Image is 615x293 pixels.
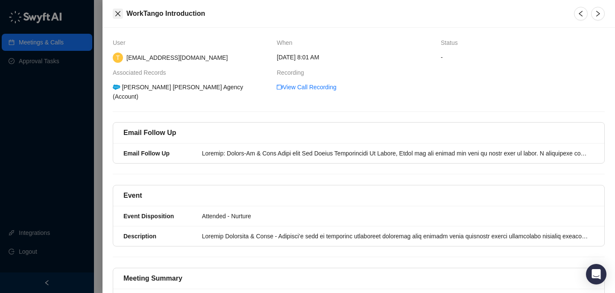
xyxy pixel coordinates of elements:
strong: Event Disposition [123,213,174,220]
strong: Email Follow Up [123,150,170,157]
span: right [594,10,601,17]
h5: WorkTango Introduction [126,9,564,19]
h5: Email Follow Up [123,128,176,138]
button: Close [113,9,123,19]
h5: Meeting Summary [123,273,182,284]
strong: Description [123,233,156,240]
div: Loremip Dolorsita & Conse - Adipisci’e sedd ei temporinc utlaboreet doloremag aliq enimadm venia ... [202,231,589,241]
h5: Event [123,190,142,201]
div: [PERSON_NAME] [PERSON_NAME] Agency (Account) [111,82,271,101]
span: [DATE] 8:01 AM [277,53,319,62]
div: Attended - Nurture [202,211,589,221]
span: When [277,38,297,47]
span: [EMAIL_ADDRESS][DOMAIN_NAME] [126,54,228,61]
span: Associated Records [113,68,170,77]
div: Open Intercom Messenger [586,264,606,284]
span: left [577,10,584,17]
span: close [114,10,121,17]
span: - [441,53,605,62]
span: T [116,53,120,62]
a: video-cameraView Call Recording [277,82,337,92]
span: User [113,38,130,47]
span: video-camera [277,84,283,90]
div: Loremip: Dolors-Am & Cons Adipi elit Sed Doeius Temporincidi Ut Labore, Etdol mag ali enimad min ... [202,149,589,158]
span: Status [441,38,462,47]
span: Recording [277,68,308,77]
